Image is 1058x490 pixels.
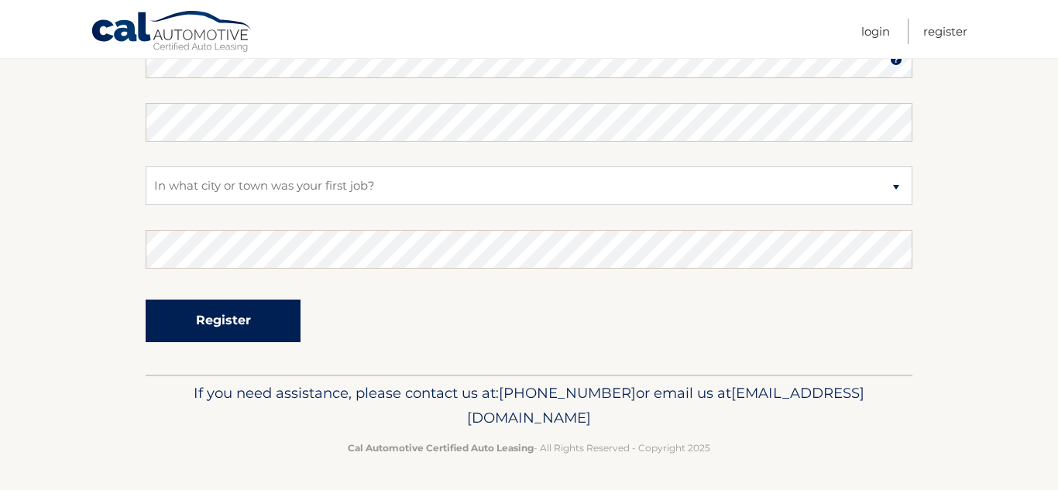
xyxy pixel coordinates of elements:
p: If you need assistance, please contact us at: or email us at [156,381,902,430]
strong: Cal Automotive Certified Auto Leasing [348,442,534,454]
a: Register [923,19,967,44]
img: tooltip.svg [890,53,902,66]
a: Login [861,19,890,44]
button: Register [146,300,301,342]
p: - All Rights Reserved - Copyright 2025 [156,440,902,456]
span: [PHONE_NUMBER] [499,384,636,402]
span: [EMAIL_ADDRESS][DOMAIN_NAME] [467,384,864,427]
a: Cal Automotive [91,10,253,55]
